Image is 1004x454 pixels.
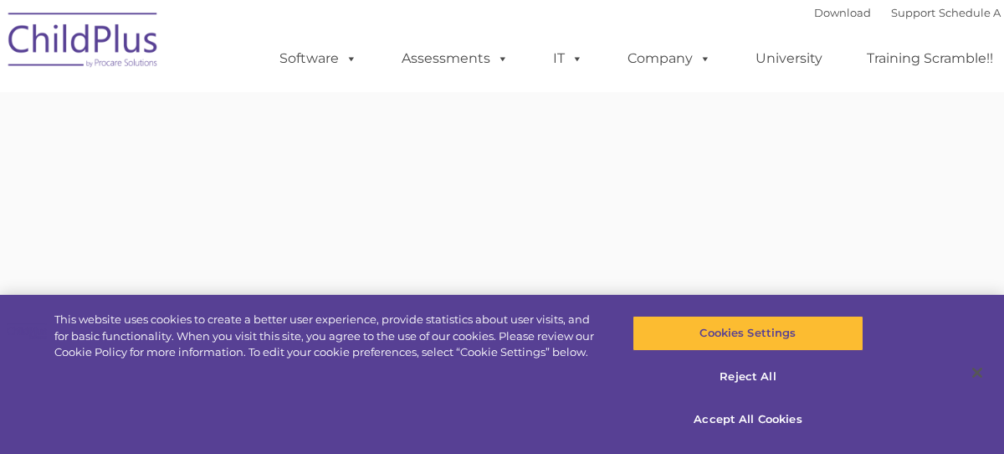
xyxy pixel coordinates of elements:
[536,42,600,75] a: IT
[814,6,871,19] a: Download
[959,354,996,391] button: Close
[891,6,935,19] a: Support
[633,402,863,437] button: Accept All Cookies
[633,359,863,395] button: Reject All
[263,42,374,75] a: Software
[611,42,728,75] a: Company
[385,42,525,75] a: Assessments
[739,42,839,75] a: University
[54,312,602,361] div: This website uses cookies to create a better user experience, provide statistics about user visit...
[633,316,863,351] button: Cookies Settings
